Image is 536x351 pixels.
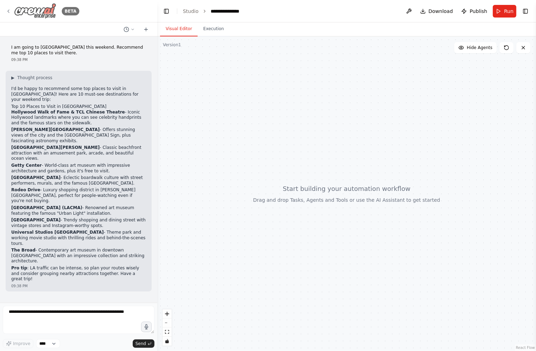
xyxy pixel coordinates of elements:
div: 09:38 PM [11,57,146,62]
span: Run [504,8,514,15]
button: zoom in [163,309,172,318]
button: Switch to previous chat [121,25,138,34]
strong: [PERSON_NAME][GEOGRAPHIC_DATA] [11,127,100,132]
strong: Hollywood Walk of Fame & TCL Chinese Theatre [11,110,125,115]
span: Hide Agents [467,45,492,50]
span: Download [429,8,453,15]
p: - Eclectic boardwalk culture with street performers, murals, and the famous [GEOGRAPHIC_DATA]. [11,175,146,186]
button: Visual Editor [160,22,198,36]
a: React Flow attribution [516,346,535,350]
button: Show right sidebar [521,6,530,16]
p: - Iconic Hollywood landmarks where you can see celebrity handprints and the famous stars on the s... [11,110,146,126]
button: Publish [458,5,490,18]
div: React Flow controls [163,309,172,346]
button: zoom out [163,318,172,328]
a: Studio [183,8,199,14]
strong: The Broad [11,248,35,253]
p: - Offers stunning views of the city and the [GEOGRAPHIC_DATA] Sign, plus fascinating astronomy ex... [11,127,146,144]
p: - World-class art museum with impressive architecture and gardens, plus it's free to visit. [11,163,146,174]
span: Publish [470,8,487,15]
span: Improve [13,341,30,346]
p: - Contemporary art museum in downtown [GEOGRAPHIC_DATA] with an impressive collection and strikin... [11,248,146,264]
strong: [GEOGRAPHIC_DATA] [11,175,61,180]
h2: Top 10 Places to Visit in [GEOGRAPHIC_DATA] [11,104,146,110]
strong: Getty Center [11,163,42,168]
nav: breadcrumb [183,8,247,15]
strong: [GEOGRAPHIC_DATA] (LACMA) [11,205,82,210]
button: Run [493,5,516,18]
button: Execution [198,22,230,36]
strong: [GEOGRAPHIC_DATA] [11,218,61,222]
img: Logo [14,3,56,19]
p: - Trendy shopping and dining street with vintage stores and Instagram-worthy spots. [11,218,146,228]
button: Improve [3,339,33,348]
button: Hide left sidebar [161,6,171,16]
p: - Theme park and working movie studio with thrilling rides and behind-the-scenes tours. [11,230,146,246]
strong: Rodeo Drive [11,187,40,192]
p: - Classic beachfront attraction with an amusement park, arcade, and beautiful ocean views. [11,145,146,161]
button: ▶Thought process [11,75,52,81]
p: : LA traffic can be intense, so plan your routes wisely and consider grouping nearby attractions ... [11,266,146,282]
p: - Luxury shopping district in [PERSON_NAME][GEOGRAPHIC_DATA], perfect for people-watching even if... [11,187,146,204]
span: ▶ [11,75,14,81]
div: 09:38 PM [11,283,146,289]
p: I'd be happy to recommend some top places to visit in [GEOGRAPHIC_DATA]! Here are 10 must-see des... [11,86,146,103]
button: toggle interactivity [163,337,172,346]
strong: Universal Studios [GEOGRAPHIC_DATA] [11,230,104,235]
span: Send [135,341,146,346]
span: Thought process [17,75,52,81]
button: Hide Agents [454,42,497,53]
div: BETA [62,7,79,15]
button: Download [417,5,456,18]
p: I am going to [GEOGRAPHIC_DATA] this weekend. Recommend me top 10 places to visit there. [11,45,146,56]
button: Start a new chat [140,25,152,34]
strong: [GEOGRAPHIC_DATA][PERSON_NAME] [11,145,100,150]
button: Click to speak your automation idea [141,322,152,332]
p: - Renowned art museum featuring the famous "Urban Light" installation. [11,205,146,216]
div: Version 1 [163,42,181,48]
button: Send [133,339,154,348]
strong: Pro tip [11,266,27,270]
button: fit view [163,328,172,337]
